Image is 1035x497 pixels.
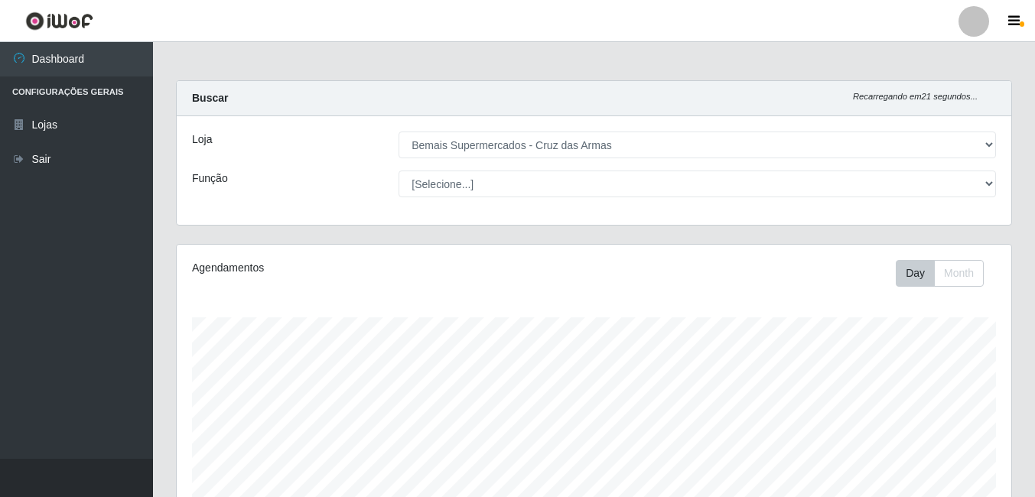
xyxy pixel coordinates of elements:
[853,92,978,101] i: Recarregando em 21 segundos...
[25,11,93,31] img: CoreUI Logo
[934,260,984,287] button: Month
[192,260,513,276] div: Agendamentos
[896,260,996,287] div: Toolbar with button groups
[896,260,935,287] button: Day
[896,260,984,287] div: First group
[192,132,212,148] label: Loja
[192,171,228,187] label: Função
[192,92,228,104] strong: Buscar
